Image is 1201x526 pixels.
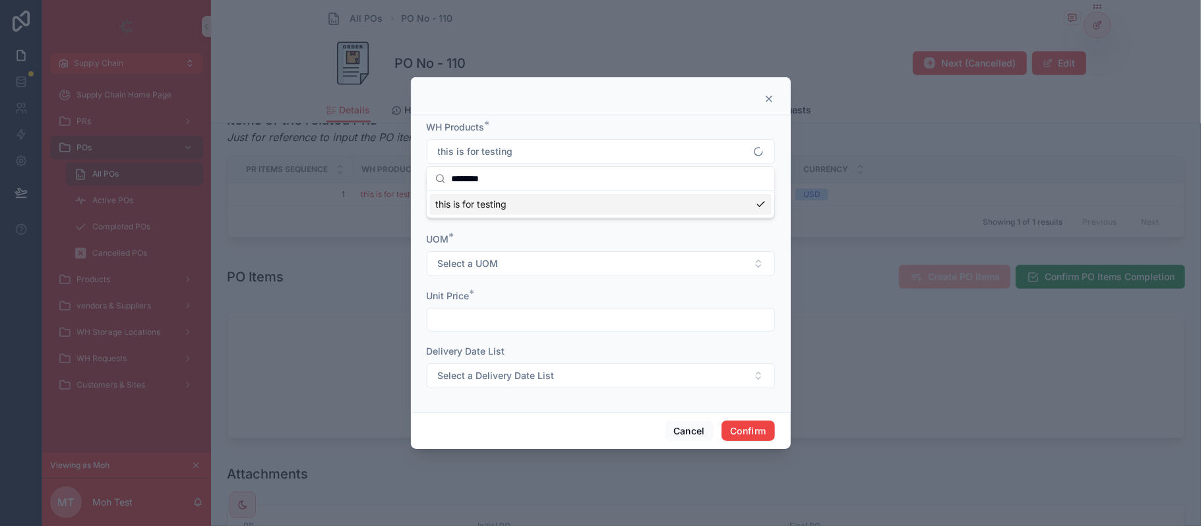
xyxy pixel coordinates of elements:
[438,145,513,158] span: this is for testing
[427,290,470,301] span: Unit Price
[427,121,485,132] span: WH Products
[427,191,774,218] div: Suggestions
[427,251,775,276] button: Select Button
[427,233,449,245] span: UOM
[427,345,505,357] span: Delivery Date List
[427,139,775,164] button: Select Button
[438,257,499,270] span: Select a UOM
[665,421,714,442] button: Cancel
[722,421,774,442] button: Confirm
[427,363,775,388] button: Select Button
[435,198,507,211] span: this is for testing
[438,369,555,382] span: Select a Delivery Date List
